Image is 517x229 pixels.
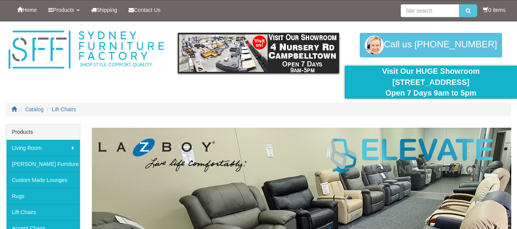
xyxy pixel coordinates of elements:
[42,0,85,19] a: Products
[483,6,506,14] li: 0 items
[6,188,80,204] a: Rugs
[23,7,37,13] span: Home
[52,106,76,112] a: Lift Chairs
[6,124,80,140] div: Products
[85,0,123,19] a: Shipping
[25,106,44,112] a: Catalog
[6,204,80,220] a: Lift Chairs
[11,0,42,19] a: Home
[6,172,80,188] a: Custom Made Lounges
[134,7,160,13] span: Contact Us
[96,7,117,13] span: Shipping
[401,4,459,17] input: Site search
[123,0,166,19] a: Contact Us
[351,66,511,99] div: Visit Our HUGE Showroom [STREET_ADDRESS] Open 7 Days 9am to 5pm
[6,156,80,172] a: [PERSON_NAME] Furniture
[53,7,74,13] span: Products
[6,29,166,71] img: Sydney Furniture Factory
[6,140,80,156] a: Living Room
[178,33,339,73] img: showroom.gif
